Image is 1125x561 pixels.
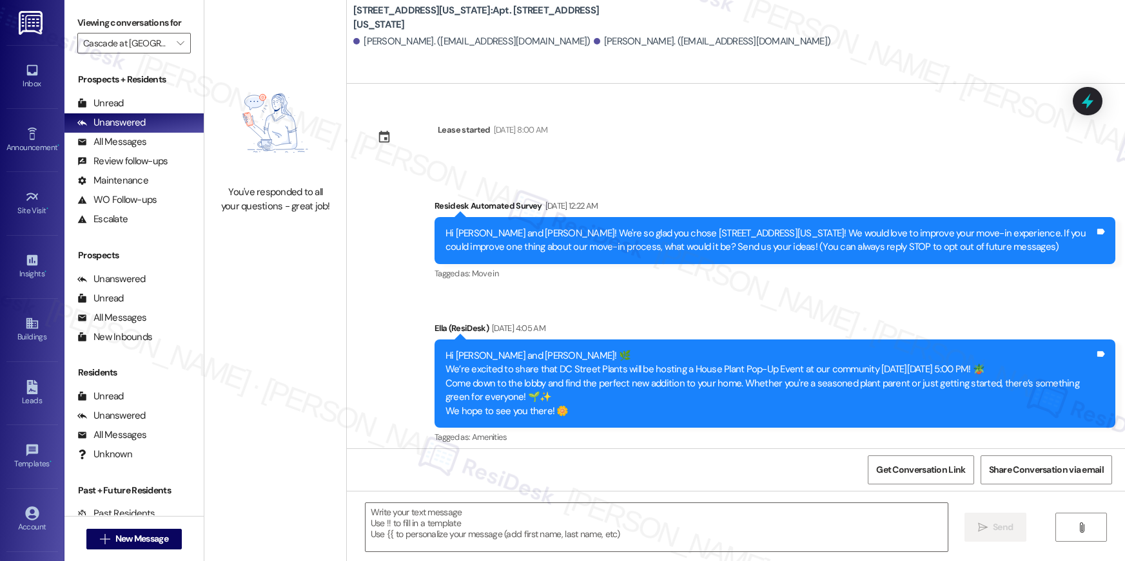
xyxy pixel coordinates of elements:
i:  [1077,522,1086,533]
div: New Inbounds [77,330,152,344]
span: • [50,457,52,466]
input: All communities [83,33,170,53]
a: Templates • [6,439,58,474]
span: Get Conversation Link [876,463,965,477]
div: Unknown [77,448,132,461]
button: Get Conversation Link [868,455,973,484]
div: Prospects + Residents [64,73,204,86]
button: Share Conversation via email [981,455,1112,484]
div: [DATE] 8:00 AM [491,123,548,137]
div: Review follow-ups [77,155,168,168]
div: Past + Future Residents [64,484,204,497]
div: Hi [PERSON_NAME] and [PERSON_NAME]! 🌿 We’re excited to share that DC Street Plants will be hostin... [445,349,1095,418]
div: [DATE] 4:05 AM [489,321,545,335]
span: • [57,141,59,150]
div: You've responded to all your questions - great job! [219,185,332,213]
div: Past Residents [77,507,155,520]
a: Account [6,502,58,537]
img: ResiDesk Logo [19,11,45,35]
button: New Message [86,529,182,549]
div: Unanswered [77,409,146,423]
div: Unread [77,292,124,305]
span: Amenities [472,432,507,442]
div: [PERSON_NAME]. ([EMAIL_ADDRESS][DOMAIN_NAME]) [353,35,591,48]
span: • [46,204,48,213]
span: Move in [472,268,498,279]
div: Tagged as: [435,264,1115,283]
i:  [100,534,110,544]
div: Prospects [64,249,204,262]
a: Inbox [6,59,58,94]
a: Leads [6,376,58,411]
span: • [44,267,46,276]
div: Unanswered [77,272,146,286]
b: [STREET_ADDRESS][US_STATE]: Apt. [STREET_ADDRESS][US_STATE] [353,4,611,32]
div: Unread [77,390,124,403]
div: Hi [PERSON_NAME] and [PERSON_NAME]! We're so glad you chose [STREET_ADDRESS][US_STATE]! We would ... [445,227,1095,254]
div: Unread [77,97,124,110]
a: Insights • [6,249,58,284]
div: Escalate [77,213,128,226]
button: Send [964,513,1027,542]
div: Unanswered [77,116,146,129]
div: Lease started [438,123,491,137]
div: [PERSON_NAME]. ([EMAIL_ADDRESS][DOMAIN_NAME]) [594,35,831,48]
a: Site Visit • [6,186,58,221]
div: Residesk Automated Survey [435,199,1115,217]
div: Ella (ResiDesk) [435,321,1115,339]
div: All Messages [77,428,146,442]
span: New Message [115,532,168,546]
a: Buildings [6,312,58,347]
div: All Messages [77,135,146,149]
div: Maintenance [77,174,148,187]
i:  [177,38,184,48]
div: Tagged as: [435,428,1115,446]
div: [DATE] 12:22 AM [542,199,598,213]
span: Send [993,520,1013,534]
div: WO Follow-ups [77,193,157,207]
div: All Messages [77,311,146,325]
span: Share Conversation via email [989,463,1104,477]
i:  [978,522,988,533]
label: Viewing conversations for [77,13,191,33]
div: Residents [64,366,204,379]
img: empty-state [219,67,332,179]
